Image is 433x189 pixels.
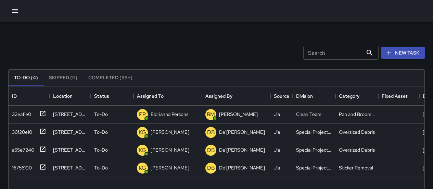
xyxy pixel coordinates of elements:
div: ID [9,86,50,106]
div: Status [94,86,109,106]
div: Oversized Debris [339,129,375,135]
div: Division [293,86,335,106]
p: To-Do [94,164,108,171]
div: Special Projects Team [296,164,332,171]
button: To-Do (4) [9,70,43,86]
p: EP [139,110,146,119]
p: De'[PERSON_NAME] [219,146,265,153]
div: Assigned By [205,86,232,106]
div: Jia [274,164,280,171]
div: Fixed Asset [382,86,408,106]
div: 36f20e10 [9,126,32,135]
div: Source [270,86,293,106]
p: [PERSON_NAME] [219,111,258,118]
p: RM [207,110,215,119]
div: Assigned To [133,86,202,106]
button: Skipped (0) [43,70,83,86]
button: New Task [381,47,425,59]
p: To-Do [94,146,108,153]
p: Eldrianna Persons [151,111,188,118]
div: Category [339,86,359,106]
div: Location [53,86,73,106]
p: DB [207,146,215,154]
div: Special Projects Team [296,129,332,135]
p: KG [139,164,146,172]
p: To-Do [94,111,108,118]
p: KG [139,128,146,137]
div: Jia [274,146,280,153]
div: 39 Sutter Street [53,129,87,135]
div: 16756190 [9,162,32,171]
div: Jia [274,129,280,135]
p: De'[PERSON_NAME] [219,164,265,171]
div: Special Projects Team [296,146,332,153]
div: Clean Team [296,111,321,118]
div: Location [50,86,91,106]
p: [PERSON_NAME] [151,129,189,135]
div: Oversized Debris [339,146,375,153]
div: ID [12,86,17,106]
div: Pan and Broom Block Faces [339,111,375,118]
div: 32ea11e0 [9,108,31,118]
div: Status [91,86,133,106]
div: Assigned To [137,86,164,106]
div: a55e7240 [9,144,34,153]
div: Assigned By [202,86,270,106]
div: 22 Battery Street [53,164,87,171]
p: [PERSON_NAME] [151,146,189,153]
p: KG [139,146,146,154]
p: De'[PERSON_NAME] [219,129,265,135]
p: [PERSON_NAME] [151,164,189,171]
div: 350 California Street [53,111,87,118]
p: DB [207,164,215,172]
div: Sticker Removal [339,164,373,171]
div: Source [274,86,289,106]
div: Category [335,86,378,106]
p: DB [207,128,215,137]
div: Fixed Asset [378,86,419,106]
div: Jia [274,111,280,118]
p: To-Do [94,129,108,135]
div: Division [296,86,313,106]
button: Completed (99+) [83,70,138,86]
div: 220 Sansome Street [53,146,87,153]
